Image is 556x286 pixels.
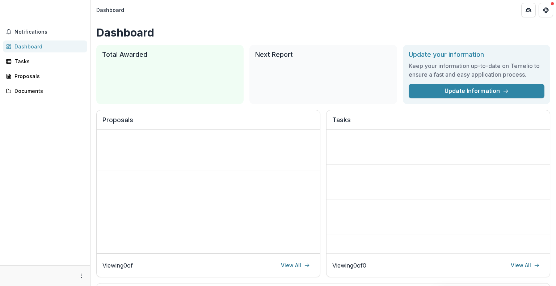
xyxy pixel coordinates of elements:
[521,3,536,17] button: Partners
[332,261,366,270] p: Viewing 0 of 0
[96,6,124,14] div: Dashboard
[409,84,544,98] a: Update Information
[3,26,87,38] button: Notifications
[102,261,133,270] p: Viewing 0 of
[3,40,87,52] a: Dashboard
[255,51,391,59] h2: Next Report
[93,5,127,15] nav: breadcrumb
[409,51,544,59] h2: Update your information
[102,51,238,59] h2: Total Awarded
[3,55,87,67] a: Tasks
[14,57,81,65] div: Tasks
[506,260,544,271] a: View All
[77,272,86,280] button: More
[539,3,553,17] button: Get Help
[96,26,550,39] h1: Dashboard
[14,43,81,50] div: Dashboard
[102,116,314,130] h2: Proposals
[409,61,544,79] h3: Keep your information up-to-date on Temelio to ensure a fast and easy application process.
[3,70,87,82] a: Proposals
[14,29,84,35] span: Notifications
[332,116,544,130] h2: Tasks
[277,260,314,271] a: View All
[14,87,81,95] div: Documents
[3,85,87,97] a: Documents
[14,72,81,80] div: Proposals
